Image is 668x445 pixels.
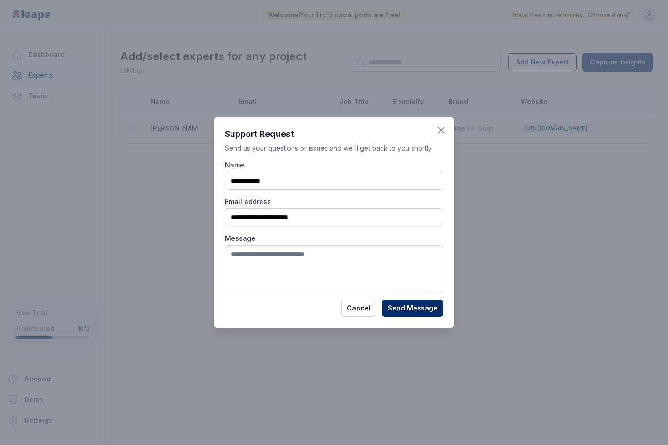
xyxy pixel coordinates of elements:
label: Message [225,234,443,243]
button: Send Message [382,300,443,317]
label: Email address [225,197,443,207]
label: Name [225,160,443,170]
button: Cancel [341,300,376,317]
p: Send us your questions or issues and we'll get back to you shortly. [225,143,443,153]
h3: Support Request [225,128,443,140]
